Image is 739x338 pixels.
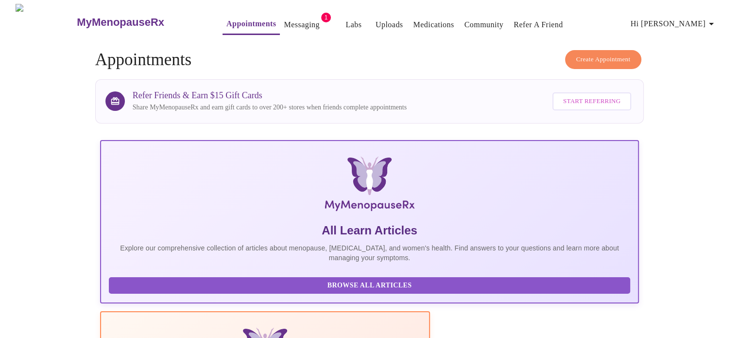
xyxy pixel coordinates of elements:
[95,50,644,70] h4: Appointments
[226,17,276,31] a: Appointments
[514,18,563,32] a: Refer a Friend
[552,92,631,110] button: Start Referring
[109,223,631,238] h5: All Learn Articles
[464,18,504,32] a: Community
[338,15,369,35] button: Labs
[461,15,508,35] button: Community
[321,13,331,22] span: 1
[631,17,717,31] span: Hi [PERSON_NAME]
[510,15,567,35] button: Refer a Friend
[223,14,280,35] button: Appointments
[280,15,323,35] button: Messaging
[576,54,631,65] span: Create Appointment
[284,18,319,32] a: Messaging
[565,50,642,69] button: Create Appointment
[133,103,407,112] p: Share MyMenopauseRx and earn gift cards to over 200+ stores when friends complete appointments
[563,96,620,107] span: Start Referring
[133,90,407,101] h3: Refer Friends & Earn $15 Gift Cards
[77,16,164,29] h3: MyMenopauseRx
[413,18,454,32] a: Medications
[109,243,631,263] p: Explore our comprehensive collection of articles about menopause, [MEDICAL_DATA], and women's hea...
[550,88,634,115] a: Start Referring
[16,4,76,40] img: MyMenopauseRx Logo
[627,14,721,34] button: Hi [PERSON_NAME]
[76,5,203,39] a: MyMenopauseRx
[345,18,361,32] a: Labs
[372,15,407,35] button: Uploads
[189,157,549,215] img: MyMenopauseRx Logo
[109,277,631,294] button: Browse All Articles
[376,18,403,32] a: Uploads
[109,281,633,289] a: Browse All Articles
[409,15,458,35] button: Medications
[119,280,621,292] span: Browse All Articles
